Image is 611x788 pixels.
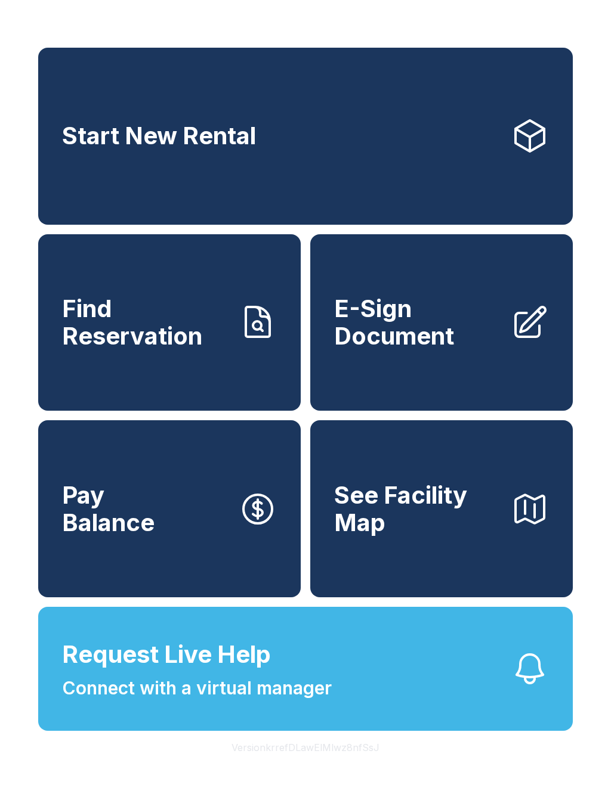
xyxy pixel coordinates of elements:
[38,607,573,731] button: Request Live HelpConnect with a virtual manager
[310,420,573,597] button: See Facility Map
[62,482,155,536] span: Pay Balance
[38,48,573,225] a: Start New Rental
[310,234,573,411] a: E-Sign Document
[62,122,256,150] span: Start New Rental
[38,420,301,597] button: PayBalance
[334,295,501,349] span: E-Sign Document
[38,234,301,411] a: Find Reservation
[62,295,229,349] span: Find Reservation
[62,675,332,702] span: Connect with a virtual manager
[222,731,389,764] button: VersionkrrefDLawElMlwz8nfSsJ
[62,637,271,672] span: Request Live Help
[334,482,501,536] span: See Facility Map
